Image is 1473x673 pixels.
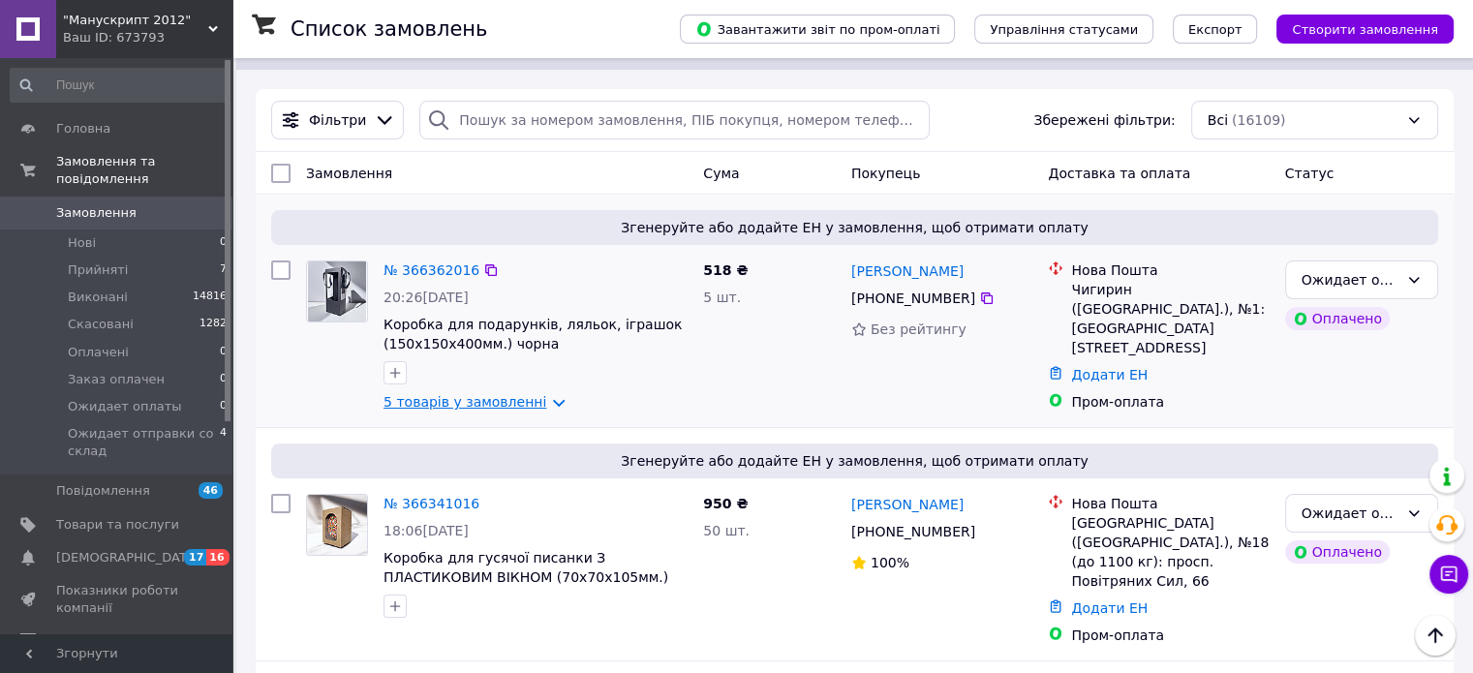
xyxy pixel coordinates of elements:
div: Ожидает отправки со склад [1302,503,1398,524]
button: Завантажити звіт по пром-оплаті [680,15,955,44]
a: [PERSON_NAME] [851,495,964,514]
a: № 366362016 [384,262,479,278]
span: Згенеруйте або додайте ЕН у замовлення, щоб отримати оплату [279,451,1430,471]
span: Без рейтингу [871,321,967,337]
span: "Манускрипт 2012" [63,12,208,29]
span: 100% [871,555,909,570]
span: Згенеруйте або додайте ЕН у замовлення, щоб отримати оплату [279,218,1430,237]
span: Прийняті [68,261,128,279]
a: № 366341016 [384,496,479,511]
span: Доставка та оплата [1048,166,1190,181]
span: Головна [56,120,110,138]
a: Додати ЕН [1071,367,1148,382]
span: Замовлення [306,166,392,181]
span: 0 [220,398,227,415]
span: 16 [206,549,229,566]
span: 518 ₴ [703,262,748,278]
span: Виконані [68,289,128,306]
button: Управління статусами [974,15,1153,44]
span: 46 [199,482,223,499]
span: Статус [1285,166,1335,181]
span: Збережені фільтри: [1033,110,1175,130]
span: 0 [220,234,227,252]
div: Пром-оплата [1071,626,1269,645]
span: 0 [220,344,227,361]
span: 5 шт. [703,290,741,305]
a: [PERSON_NAME] [851,261,964,281]
button: Наверх [1415,615,1456,656]
span: Управління статусами [990,22,1138,37]
a: Коробка для гусячої писанки З ПЛАСТИКОВИМ ВІКНОМ (70х70х105мм.) крафт [384,550,668,604]
a: Фото товару [306,494,368,556]
span: 14816 [193,289,227,306]
h1: Список замовлень [291,17,487,41]
div: Оплачено [1285,307,1390,330]
div: [PHONE_NUMBER] [847,285,979,312]
button: Експорт [1173,15,1258,44]
span: Фільтри [309,110,366,130]
div: [GEOGRAPHIC_DATA] ([GEOGRAPHIC_DATA].), №18 (до 1100 кг): просп. Повітряних Сил, 66 [1071,513,1269,591]
span: Створити замовлення [1292,22,1438,37]
a: 5 товарів у замовленні [384,394,546,410]
span: Покупець [851,166,920,181]
span: Всі [1208,110,1228,130]
span: Експорт [1188,22,1243,37]
img: Фото товару [307,495,367,555]
div: Оплачено [1285,540,1390,564]
div: Ваш ID: 673793 [63,29,232,46]
div: Ожидает отправки со склад [1302,269,1398,291]
div: Нова Пошта [1071,494,1269,513]
div: Чигирин ([GEOGRAPHIC_DATA].), №1: [GEOGRAPHIC_DATA][STREET_ADDRESS] [1071,280,1269,357]
span: 7 [220,261,227,279]
a: Додати ЕН [1071,600,1148,616]
a: Створити замовлення [1257,20,1454,36]
button: Створити замовлення [1276,15,1454,44]
a: Коробка для подарунків, ляльок, іграшок (150х150х400мм.) чорна [384,317,682,352]
span: Ожидает оплаты [68,398,182,415]
a: Фото товару [306,260,368,322]
span: Товари та послуги [56,516,179,534]
span: Cума [703,166,739,181]
span: [DEMOGRAPHIC_DATA] [56,549,199,566]
span: 4 [220,425,227,460]
span: Повідомлення [56,482,150,500]
span: Відгуки [56,632,107,650]
span: 1282 [199,316,227,333]
span: Ожидает отправки со склад [68,425,220,460]
span: Оплачені [68,344,129,361]
input: Пошук [10,68,229,103]
span: Показники роботи компанії [56,582,179,617]
div: Нова Пошта [1071,260,1269,280]
span: 950 ₴ [703,496,748,511]
span: (16109) [1232,112,1285,128]
span: Заказ оплачен [68,371,165,388]
div: Пром-оплата [1071,392,1269,412]
span: Завантажити звіт по пром-оплаті [695,20,939,38]
button: Чат з покупцем [1429,555,1468,594]
span: Скасовані [68,316,134,333]
span: 50 шт. [703,523,750,538]
input: Пошук за номером замовлення, ПІБ покупця, номером телефону, Email, номером накладної [419,101,930,139]
span: 0 [220,371,227,388]
span: 18:06[DATE] [384,523,469,538]
span: 20:26[DATE] [384,290,469,305]
span: 17 [184,549,206,566]
span: Замовлення та повідомлення [56,153,232,188]
span: Нові [68,234,96,252]
span: Замовлення [56,204,137,222]
div: [PHONE_NUMBER] [847,518,979,545]
img: Фото товару [308,261,367,321]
